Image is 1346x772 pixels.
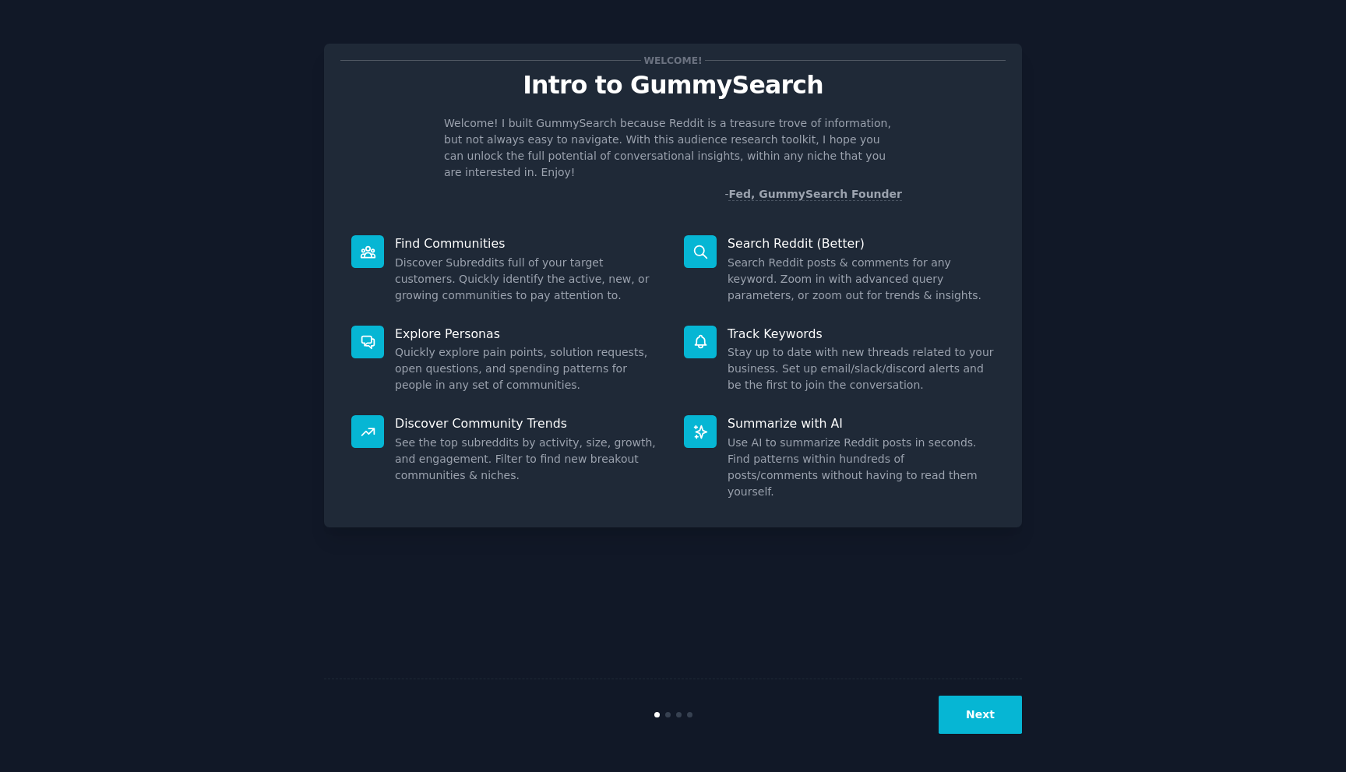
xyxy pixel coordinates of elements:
[340,72,1006,99] p: Intro to GummySearch
[395,255,662,304] dd: Discover Subreddits full of your target customers. Quickly identify the active, new, or growing c...
[939,696,1022,734] button: Next
[728,188,902,201] a: Fed, GummySearch Founder
[724,186,902,203] div: -
[395,235,662,252] p: Find Communities
[395,435,662,484] dd: See the top subreddits by activity, size, growth, and engagement. Filter to find new breakout com...
[728,415,995,432] p: Summarize with AI
[728,326,995,342] p: Track Keywords
[395,344,662,393] dd: Quickly explore pain points, solution requests, open questions, and spending patterns for people ...
[728,255,995,304] dd: Search Reddit posts & comments for any keyword. Zoom in with advanced query parameters, or zoom o...
[395,415,662,432] p: Discover Community Trends
[728,435,995,500] dd: Use AI to summarize Reddit posts in seconds. Find patterns within hundreds of posts/comments with...
[728,235,995,252] p: Search Reddit (Better)
[641,52,705,69] span: Welcome!
[728,344,995,393] dd: Stay up to date with new threads related to your business. Set up email/slack/discord alerts and ...
[395,326,662,342] p: Explore Personas
[444,115,902,181] p: Welcome! I built GummySearch because Reddit is a treasure trove of information, but not always ea...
